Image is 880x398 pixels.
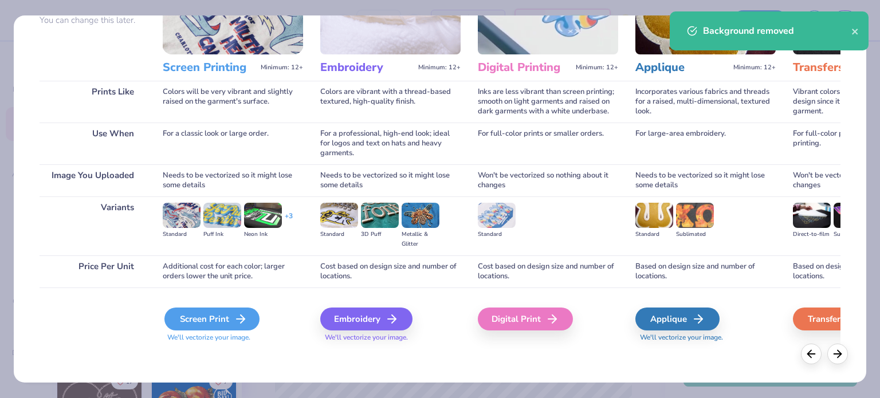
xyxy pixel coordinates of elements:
div: Needs to be vectorized so it might lose some details [635,164,776,196]
div: Supacolor [834,230,871,239]
img: Metallic & Glitter [402,203,439,228]
div: For a professional, high-end look; ideal for logos and text on hats and heavy garments. [320,123,461,164]
button: close [851,24,859,38]
p: You can change this later. [40,15,146,25]
img: Neon Ink [244,203,282,228]
span: Minimum: 12+ [576,64,618,72]
span: We'll vectorize your image. [163,333,303,342]
div: Applique [635,308,720,330]
div: + 3 [285,211,293,231]
div: Cost based on design size and number of locations. [320,255,461,287]
div: Embroidery [320,308,412,330]
div: Based on design size and number of locations. [635,255,776,287]
h3: Screen Printing [163,60,256,75]
h3: Embroidery [320,60,414,75]
div: Transfers [793,308,877,330]
div: Direct-to-film [793,230,831,239]
img: Standard [163,203,201,228]
div: Standard [478,230,516,239]
span: We'll vectorize your image. [635,333,776,342]
img: Standard [635,203,673,228]
div: Colors are vibrant with a thread-based textured, high-quality finish. [320,81,461,123]
img: Direct-to-film [793,203,831,228]
div: Won't be vectorized so nothing about it changes [478,164,618,196]
div: Standard [320,230,358,239]
img: Puff Ink [203,203,241,228]
span: We'll vectorize your image. [320,333,461,342]
div: Variants [40,196,146,255]
img: Standard [320,203,358,228]
span: Minimum: 12+ [261,64,303,72]
div: Use When [40,123,146,164]
div: Prints Like [40,81,146,123]
div: Standard [163,230,201,239]
div: Background removed [703,24,851,38]
div: Needs to be vectorized so it might lose some details [320,164,461,196]
div: Needs to be vectorized so it might lose some details [163,164,303,196]
div: Sublimated [676,230,714,239]
div: Inks are less vibrant than screen printing; smooth on light garments and raised on dark garments ... [478,81,618,123]
div: Standard [635,230,673,239]
div: Digital Print [478,308,573,330]
div: For full-color prints or smaller orders. [478,123,618,164]
div: Additional cost for each color; larger orders lower the unit price. [163,255,303,287]
div: For a classic look or large order. [163,123,303,164]
h3: Applique [635,60,729,75]
span: Minimum: 12+ [733,64,776,72]
div: Metallic & Glitter [402,230,439,249]
div: Cost based on design size and number of locations. [478,255,618,287]
img: Sublimated [676,203,714,228]
div: 3D Puff [361,230,399,239]
div: Incorporates various fabrics and threads for a raised, multi-dimensional, textured look. [635,81,776,123]
div: Image You Uploaded [40,164,146,196]
div: Puff Ink [203,230,241,239]
img: Standard [478,203,516,228]
span: Minimum: 12+ [418,64,461,72]
div: Colors will be very vibrant and slightly raised on the garment's surface. [163,81,303,123]
div: Price Per Unit [40,255,146,287]
div: Screen Print [164,308,260,330]
img: Supacolor [834,203,871,228]
div: For large-area embroidery. [635,123,776,164]
div: Neon Ink [244,230,282,239]
h3: Digital Printing [478,60,571,75]
img: 3D Puff [361,203,399,228]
